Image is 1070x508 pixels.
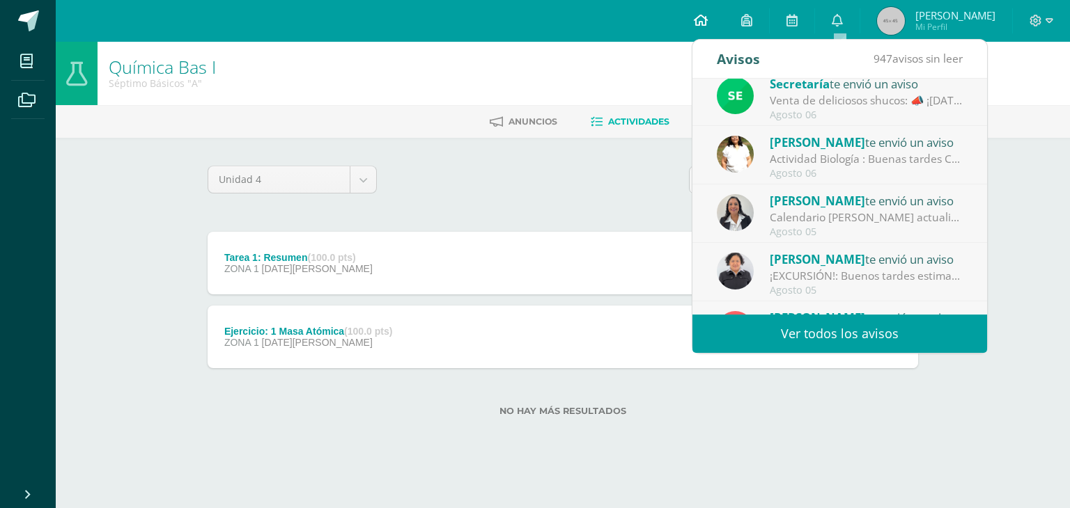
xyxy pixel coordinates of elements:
span: [PERSON_NAME] [770,193,865,209]
div: te envió un aviso [770,191,963,209]
div: Calendario de Agosto actualizado: Buena tarde estimados padres de familia y alumnos, les saludamo... [770,209,963,225]
div: ¡EXCURSIÓN!: Buenos tardes estimada comunidad. Espero que se encuentren muy bien. Recuerden que l... [770,268,963,284]
span: [PERSON_NAME] [915,8,995,22]
strong: (100.0 pts) [307,252,355,263]
span: Mi Perfil [915,21,995,33]
div: Agosto 05 [770,226,963,238]
span: [DATE][PERSON_NAME] [262,337,373,348]
img: 5e9a15aa805efbf1b7537bc14e88b61e.png [717,311,754,348]
span: Anuncios [509,116,557,127]
div: Actividad Biología : Buenas tardes Comunidad Educativa, el día de mañana que tendremos nuestra ex... [770,151,963,167]
div: Agosto 05 [770,285,963,296]
span: [PERSON_NAME] [770,251,865,267]
div: te envió un aviso [770,308,963,326]
span: ZONA 1 [224,263,259,274]
span: 947 [874,51,892,66]
input: Busca la actividad aquí... [690,166,917,193]
label: No hay más resultados [208,406,918,416]
img: 20874f825104fd09c1ed90767e55c7cc.png [717,194,754,231]
a: Ver todos los avisos [692,315,987,353]
div: te envió un aviso [770,250,963,268]
span: [DATE][PERSON_NAME] [262,263,373,274]
span: [PERSON_NAME] [770,310,865,326]
div: Agosto 06 [770,109,963,121]
div: te envió un aviso [770,74,963,93]
a: Unidad 4 [208,166,376,193]
span: Unidad 4 [219,166,339,193]
div: Séptimo Básicos 'A' [109,77,216,90]
span: Actividades [608,116,669,127]
a: Química Bas I [109,55,216,79]
img: 45x45 [877,7,905,35]
img: fde36cf8b4173ff221c800fd76040d52.png [717,136,754,173]
a: Actividades [591,111,669,133]
div: Avisos [717,40,760,78]
img: 458d5f1a9dcc7b61d11f682b7cb5dbf4.png [717,77,754,114]
h1: Química Bas I [109,57,216,77]
div: te envió un aviso [770,133,963,151]
div: Venta de deliciosos shucos: 📣 ¡Este lunes 11 de agosto tendremos a la venta los deliciosos shucos... [770,93,963,109]
div: Ejercicio: 1 Masa Atómica [224,326,392,337]
div: Tarea 1: Resumen [224,252,373,263]
span: avisos sin leer [874,51,963,66]
img: af13c187359f7083575757c8f4a3b81d.png [717,253,754,289]
a: Anuncios [490,111,557,133]
strong: (100.0 pts) [344,326,392,337]
span: [PERSON_NAME] [770,134,865,150]
span: Secretaría [770,76,830,92]
div: Agosto 06 [770,168,963,180]
span: ZONA 1 [224,337,259,348]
